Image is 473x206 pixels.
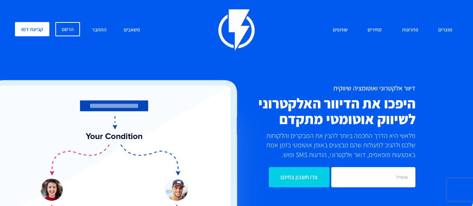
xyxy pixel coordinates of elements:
[362,22,387,38] a: מחירים
[327,22,353,38] a: שותפים
[55,22,80,36] a: הרשם
[205,84,416,92] h1: דיוור אלקטרוני ואוטומציה שיווקית
[205,96,416,127] h2: היפכו את הדיוור האלקטרוני לשיווק אוטומטי מתקדם
[331,167,415,187] input: אימייל
[261,131,415,160] p: פלאשי היא הדרך החכמה ביותר להבין את המבקרים והלקוחות שלכם ולהגיב לפעולות שהם מבצעים באופן אוטומטי...
[396,22,424,38] a: פתרונות
[86,22,112,38] a: התחבר
[118,22,146,38] a: משאבים
[269,167,329,187] input: צרו חשבון בחינם
[15,22,49,36] a: קביעת דמו
[433,22,458,38] a: מוצרים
